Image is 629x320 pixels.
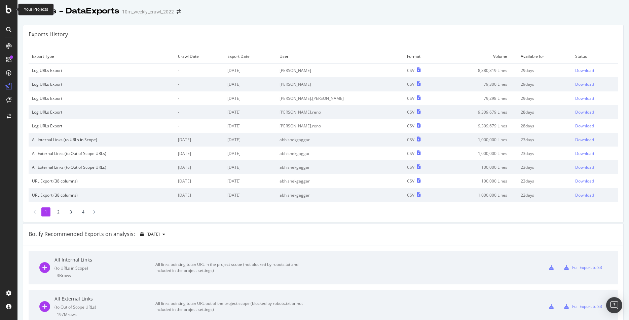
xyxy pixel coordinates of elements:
div: CSV [407,137,414,143]
td: abhishekgaggar [276,133,404,147]
td: 23 days [517,174,572,188]
td: abhishekgaggar [276,160,404,174]
div: Full Export to S3 [572,304,602,309]
li: 3 [66,207,75,216]
div: Download [575,178,594,184]
a: Download [575,68,615,73]
div: = 197M rows [54,312,155,317]
a: Download [575,81,615,87]
td: 23 days [517,160,572,174]
div: Download [575,137,594,143]
div: Download [575,68,594,73]
td: [DATE] [175,160,224,174]
div: All External Links (to Out of Scope URLs) [32,151,171,156]
li: 1 [41,207,50,216]
div: s3-export [564,304,569,309]
td: [DATE] [224,119,276,133]
td: [DATE] [224,133,276,147]
div: CSV [407,68,414,73]
div: Download [575,151,594,156]
td: [DATE] [224,188,276,202]
td: abhishekgaggar [276,147,404,160]
td: Format [404,49,441,64]
div: Full Export to S3 [572,265,602,270]
div: URL Export (38 columns) [32,192,171,198]
div: arrow-right-arrow-left [177,9,181,14]
td: Volume [441,49,517,64]
div: CSV [407,164,414,170]
div: CSV [407,178,414,184]
div: Log URLs Export [32,95,171,101]
td: Crawl Date [175,49,224,64]
td: abhishekgaggar [276,174,404,188]
td: [PERSON_NAME] [276,77,404,91]
div: s3-export [564,265,569,270]
a: Download [575,95,615,101]
div: All External Links (to Out of Scope URLs) [32,164,171,170]
td: 28 days [517,119,572,133]
td: 1,000,000 Lines [441,188,517,202]
a: Download [575,192,615,198]
td: [DATE] [224,77,276,91]
div: CSV [407,123,414,129]
div: All links pointing to an URL in the project scope (not blocked by robots.txt and included in the ... [155,262,307,274]
td: 29 days [517,64,572,78]
td: [PERSON_NAME].[PERSON_NAME] [276,91,404,105]
div: Reports - DataExports [23,5,119,17]
a: Download [575,137,615,143]
div: Download [575,81,594,87]
td: abhishekgaggar [276,188,404,202]
td: 9,309,679 Lines [441,119,517,133]
div: Your Projects [24,7,48,12]
td: [PERSON_NAME].reno [276,119,404,133]
td: [DATE] [224,91,276,105]
div: URL Export (38 columns) [32,178,171,184]
div: All links pointing to an URL out of the project scope (blocked by robots.txt or not included in t... [155,301,307,313]
td: - [175,105,224,119]
div: csv-export [549,265,554,270]
td: 9,309,679 Lines [441,105,517,119]
td: Available for [517,49,572,64]
div: ( to Out of Scope URLs ) [54,304,155,310]
td: 22 days [517,188,572,202]
td: Export Type [29,49,175,64]
a: Download [575,109,615,115]
td: 8,380,319 Lines [441,64,517,78]
td: [DATE] [224,174,276,188]
td: 23 days [517,147,572,160]
a: Download [575,164,615,170]
td: 28 days [517,105,572,119]
td: - [175,64,224,78]
li: 2 [54,207,63,216]
div: All Internal Links [54,256,155,263]
div: Download [575,109,594,115]
div: = 3B rows [54,273,155,278]
td: 1,000,000 Lines [441,133,517,147]
div: All Internal Links (to URLs in Scope) [32,137,171,143]
td: [DATE] [175,188,224,202]
td: - [175,91,224,105]
a: Download [575,123,615,129]
td: Status [572,49,618,64]
td: User [276,49,404,64]
td: - [175,119,224,133]
li: 4 [79,207,88,216]
div: CSV [407,95,414,101]
td: [DATE] [175,147,224,160]
div: Download [575,95,594,101]
div: Botify Recommended Exports on analysis: [29,230,135,238]
div: CSV [407,192,414,198]
div: Log URLs Export [32,68,171,73]
div: Open Intercom Messenger [606,297,622,313]
td: [PERSON_NAME] [276,64,404,78]
td: 29 days [517,77,572,91]
div: CSV [407,81,414,87]
td: 79,298 Lines [441,91,517,105]
a: Download [575,178,615,184]
td: 79,300 Lines [441,77,517,91]
td: 100,000 Lines [441,174,517,188]
div: Exports History [29,31,68,38]
td: [DATE] [175,133,224,147]
a: Download [575,151,615,156]
div: CSV [407,109,414,115]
